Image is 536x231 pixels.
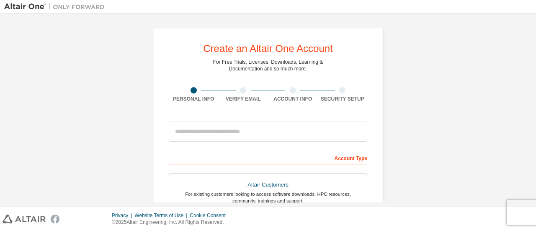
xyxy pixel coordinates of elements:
div: Personal Info [169,96,219,102]
div: Cookie Consent [190,212,230,219]
div: Security Setup [318,96,368,102]
img: Altair One [4,3,109,11]
div: Altair Customers [174,179,362,191]
div: For Free Trials, Licenses, Downloads, Learning & Documentation and so much more. [213,59,323,72]
img: facebook.svg [51,215,59,223]
div: Privacy [112,212,134,219]
div: Website Terms of Use [134,212,190,219]
div: Account Info [268,96,318,102]
p: © 2025 Altair Engineering, Inc. All Rights Reserved. [112,219,231,226]
div: Create an Altair One Account [203,44,333,54]
div: Account Type [169,151,367,164]
img: altair_logo.svg [3,215,46,223]
div: Verify Email [219,96,268,102]
div: For existing customers looking to access software downloads, HPC resources, community, trainings ... [174,191,362,204]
